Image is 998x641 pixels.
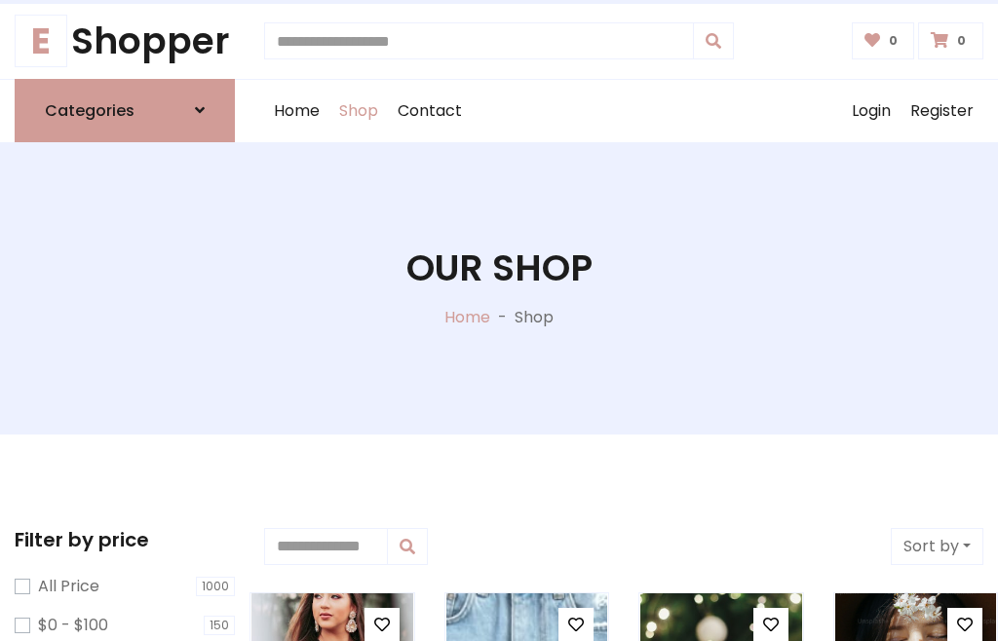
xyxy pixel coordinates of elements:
p: - [490,306,515,329]
p: Shop [515,306,554,329]
a: 0 [852,22,915,59]
span: 0 [884,32,902,50]
label: All Price [38,575,99,598]
h1: Our Shop [406,246,593,290]
a: EShopper [15,19,235,63]
span: 1000 [196,577,235,596]
a: Contact [388,80,472,142]
h5: Filter by price [15,528,235,551]
a: Home [444,306,490,328]
button: Sort by [891,528,983,565]
a: Categories [15,79,235,142]
a: Register [901,80,983,142]
a: Shop [329,80,388,142]
h1: Shopper [15,19,235,63]
a: Login [842,80,901,142]
a: 0 [918,22,983,59]
span: 150 [204,616,235,635]
span: E [15,15,67,67]
span: 0 [952,32,971,50]
label: $0 - $100 [38,614,108,637]
a: Home [264,80,329,142]
h6: Categories [45,101,134,120]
